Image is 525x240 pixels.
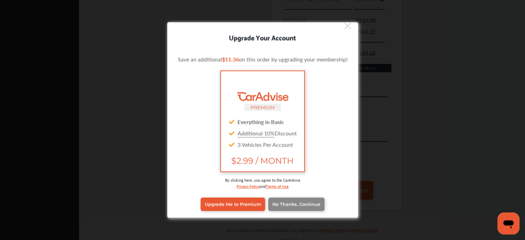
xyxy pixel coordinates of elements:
[222,55,239,63] span: $11.36
[167,31,358,42] div: Upgrade Your Account
[497,212,519,234] iframe: Button to launch messaging window
[272,202,320,207] span: No Thanks, Continue
[268,198,324,211] a: No Thanks, Continue
[266,182,289,189] a: Terms of Use
[178,177,348,196] div: By clicking here, you agree to the CarAdvise and
[251,104,275,110] small: PREMIUM
[201,198,265,211] a: Upgrade Me to Premium
[226,155,298,165] span: $2.99 / MONTH
[237,129,275,137] u: Additional 10%
[237,129,297,137] span: Discount
[178,55,348,63] p: Save an additional on this order by upgrading your membership!
[226,138,298,150] div: 3 Vehicles Per Account
[237,117,284,125] strong: Everything in Basic
[236,182,260,189] a: Privacy Policy
[205,202,261,207] span: Upgrade Me to Premium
